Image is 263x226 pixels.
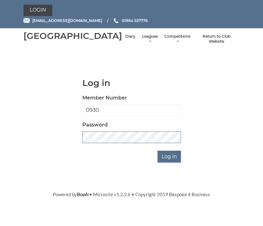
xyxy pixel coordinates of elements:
span: [EMAIL_ADDRESS][DOMAIN_NAME] [32,18,102,23]
a: Competitions [164,34,190,44]
a: Return to Club Website [197,34,236,44]
img: Email [23,18,30,23]
a: Leagues [142,34,158,44]
a: Phone us 01964 537776 [113,18,148,24]
h1: Log in [82,78,181,88]
div: [GEOGRAPHIC_DATA] [23,31,122,41]
a: Login [23,5,52,16]
img: Phone us [114,18,118,23]
label: Member Number [82,94,127,102]
input: Log in [157,151,181,163]
a: Bowlr [77,191,89,197]
a: Diary [125,34,135,39]
span: Powered by • Microsite v1.2.2.6 • Copyright 2019 Bespoke 4 Business [53,191,210,197]
a: Email [EMAIL_ADDRESS][DOMAIN_NAME] [23,18,102,24]
label: Password [82,121,108,129]
span: 01964 537776 [122,18,148,23]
